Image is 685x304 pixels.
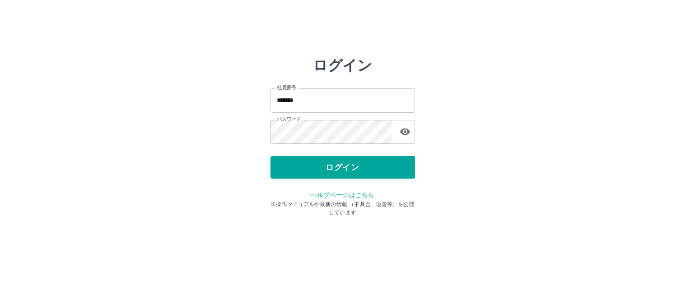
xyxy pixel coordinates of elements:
[313,57,372,74] h2: ログイン
[311,191,374,198] a: ヘルプページはこちら
[270,200,415,216] p: ※操作マニュアルや最新の情報 （不具合、改善等）を公開しています
[277,116,301,123] label: パスワード
[277,84,296,91] label: 社員番号
[270,156,415,179] button: ログイン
